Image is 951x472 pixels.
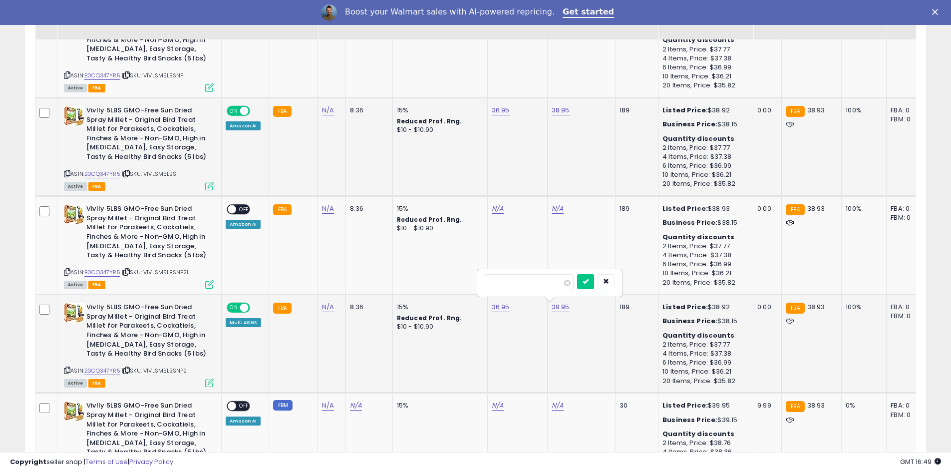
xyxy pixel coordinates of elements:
[350,204,385,213] div: 8.36
[64,379,87,388] span: All listings currently available for purchase on Amazon
[84,170,120,178] a: B0CQ347YR5
[64,281,87,289] span: All listings currently available for purchase on Amazon
[662,179,745,188] div: 20 Items, Price: $35.82
[846,204,879,213] div: 100%
[662,377,745,386] div: 20 Items, Price: $35.82
[64,303,84,323] img: 51+i0XfGBeL._SL40_.jpg
[552,302,570,312] a: 39.95
[397,126,480,134] div: $10 - $10.90
[397,106,480,115] div: 15%
[492,401,504,411] a: N/A
[228,304,240,312] span: ON
[64,204,214,288] div: ASIN:
[620,303,650,312] div: 189
[757,204,774,213] div: 0.00
[321,4,337,20] img: Profile image for Adrian
[662,416,745,425] div: $39.15
[662,35,745,44] div: :
[129,457,173,467] a: Privacy Policy
[891,213,924,222] div: FBM: 0
[552,204,564,214] a: N/A
[322,204,334,214] a: N/A
[891,303,924,312] div: FBA: 0
[620,204,650,213] div: 189
[397,204,480,213] div: 15%
[662,317,745,326] div: $38.15
[397,117,462,125] b: Reduced Prof. Rng.
[64,401,84,421] img: 51+i0XfGBeL._SL40_.jpg
[757,303,774,312] div: 0.00
[88,379,105,388] span: FBA
[397,323,480,331] div: $10 - $10.90
[397,401,480,410] div: 15%
[84,367,120,375] a: B0CQ347YR5
[891,312,924,321] div: FBM: 0
[492,302,510,312] a: 36.95
[662,331,745,340] div: :
[397,224,480,233] div: $10 - $10.90
[662,401,745,410] div: $39.95
[86,106,208,164] b: Vivlly 5LBS GMO-Free Sun Dried Spray Millet - Original Bird Treat Millet for Parakeets, Cockatiel...
[64,204,84,224] img: 51+i0XfGBeL._SL40_.jpg
[662,331,734,340] b: Quantity discounts
[64,106,214,189] div: ASIN:
[757,401,774,410] div: 9.99
[807,204,825,213] span: 38.93
[226,220,261,229] div: Amazon AI
[807,302,825,312] span: 38.93
[662,429,734,439] b: Quantity discounts
[662,218,745,227] div: $38.15
[786,303,804,314] small: FBA
[932,9,942,15] div: Close
[273,204,292,215] small: FBA
[807,105,825,115] span: 38.93
[662,134,745,143] div: :
[84,71,120,80] a: B0CQ347YR5
[64,7,214,91] div: ASIN:
[88,182,105,191] span: FBA
[88,84,105,92] span: FBA
[10,458,173,467] div: seller snap | |
[891,204,924,213] div: FBA: 0
[397,303,480,312] div: 15%
[236,402,252,411] span: OFF
[64,106,84,126] img: 51+i0XfGBeL._SL40_.jpg
[86,303,208,361] b: Vivlly 5LBS GMO-Free Sun Dried Spray Millet - Original Bird Treat Millet for Parakeets, Cockatiel...
[662,340,745,349] div: 2 Items, Price: $37.77
[552,401,564,411] a: N/A
[350,303,385,312] div: 8.36
[662,106,745,115] div: $38.92
[662,45,745,54] div: 2 Items, Price: $37.77
[662,35,734,44] b: Quantity discounts
[64,182,87,191] span: All listings currently available for purchase on Amazon
[86,204,208,262] b: Vivlly 5LBS GMO-Free Sun Dried Spray Millet - Original Bird Treat Millet for Parakeets, Cockatiel...
[122,170,176,178] span: | SKU: VIVLSM5LBS
[662,401,708,410] b: Listed Price:
[807,401,825,410] span: 38.93
[891,106,924,115] div: FBA: 0
[492,105,510,115] a: 36.95
[846,401,879,410] div: 0%
[226,121,261,130] div: Amazon AI
[88,281,105,289] span: FBA
[85,457,128,467] a: Terms of Use
[228,107,240,115] span: ON
[662,415,717,425] b: Business Price:
[84,268,120,277] a: B0CQ347YR5
[662,120,745,129] div: $38.15
[273,106,292,117] small: FBA
[662,218,717,227] b: Business Price:
[891,401,924,410] div: FBA: 0
[662,358,745,367] div: 6 Items, Price: $36.99
[662,204,745,213] div: $38.93
[350,106,385,115] div: 8.36
[662,72,745,81] div: 10 Items, Price: $36.21
[86,401,208,459] b: Vivlly 5LBS GMO-Free Sun Dried Spray Millet - Original Bird Treat Millet for Parakeets, Cockatiel...
[662,233,745,242] div: :
[846,303,879,312] div: 100%
[662,81,745,90] div: 20 Items, Price: $35.82
[620,106,650,115] div: 189
[846,106,879,115] div: 100%
[226,417,261,426] div: Amazon AI
[662,161,745,170] div: 6 Items, Price: $36.99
